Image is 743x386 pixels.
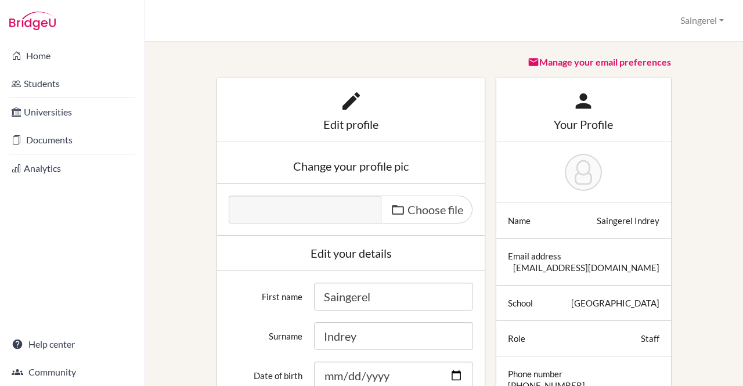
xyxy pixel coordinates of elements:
div: Saingerel Indrey [597,215,659,226]
div: Phone number [508,368,562,380]
a: Help center [2,333,142,356]
button: Saingerel [675,10,729,31]
div: [GEOGRAPHIC_DATA] [571,297,659,309]
a: Community [2,360,142,384]
label: Date of birth [223,362,308,381]
div: Staff [641,333,659,344]
div: Name [508,215,531,226]
a: Students [2,72,142,95]
label: First name [223,283,308,302]
div: Edit your details [229,247,473,259]
div: Edit profile [229,118,473,130]
div: Change your profile pic [229,160,473,172]
a: Manage your email preferences [528,56,671,67]
a: Home [2,44,142,67]
div: [EMAIL_ADDRESS][DOMAIN_NAME] [513,262,659,273]
span: Choose file [407,203,463,217]
a: Documents [2,128,142,151]
div: Email address [508,250,561,262]
div: School [508,297,533,309]
div: Your Profile [508,118,659,130]
a: Universities [2,100,142,124]
a: Analytics [2,157,142,180]
div: Role [508,333,525,344]
img: Bridge-U [9,12,56,30]
img: Saingerel Indrey [565,154,602,191]
label: Surname [223,322,308,342]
